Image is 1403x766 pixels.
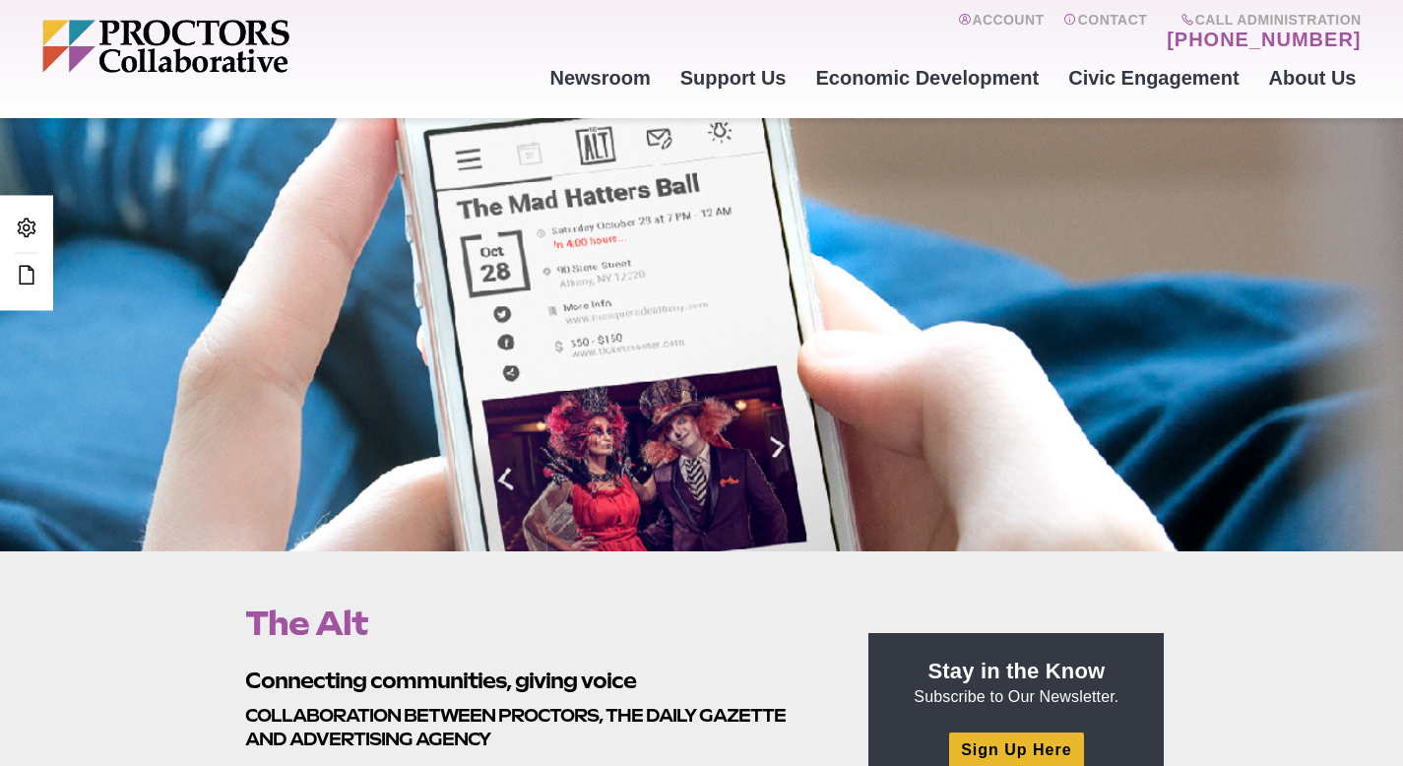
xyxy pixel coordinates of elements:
[245,704,824,750] h3: Collaboration between Proctors, The Daily Gazette and advertising agency
[666,51,801,104] a: Support Us
[42,20,441,73] img: Proctors logo
[801,51,1054,104] a: Economic Development
[1063,12,1147,51] a: Contact
[1161,12,1361,28] span: Call Administration
[928,659,1106,683] strong: Stay in the Know
[245,666,824,696] h2: Connecting communities, giving voice
[1053,51,1253,104] a: Civic Engagement
[892,657,1140,708] p: Subscribe to Our Newsletter.
[10,211,43,247] a: Admin Area
[245,605,824,642] h1: The Alt
[535,51,665,104] a: Newsroom
[10,258,43,294] a: Edit this Post/Page
[1167,28,1361,51] a: [PHONE_NUMBER]
[958,12,1044,51] a: Account
[1254,51,1371,104] a: About Us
